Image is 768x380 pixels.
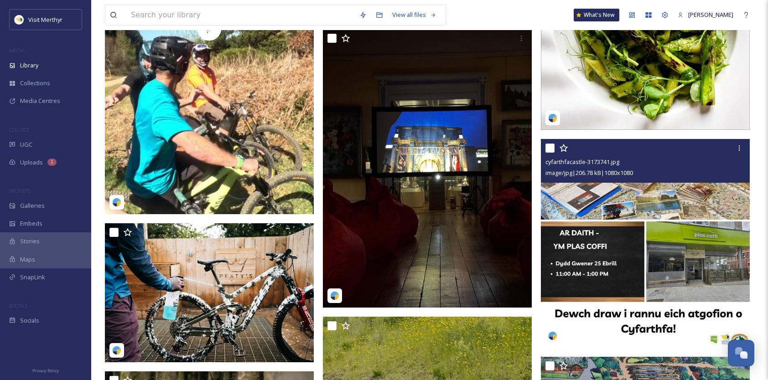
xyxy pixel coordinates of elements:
span: Uploads [20,158,43,167]
span: Media Centres [20,97,60,105]
span: Embeds [20,219,42,228]
span: Visit Merthyr [28,15,62,24]
img: cyfarthfacastle-3173745.jpg [323,29,532,307]
img: snapsea-logo.png [330,291,339,300]
span: cyfarthfacastle-3173741.jpg [545,158,619,166]
span: Library [20,61,38,70]
span: SnapLink [20,273,45,282]
span: UGC [20,140,32,149]
a: What's New [574,9,619,21]
img: download.jpeg [15,15,24,24]
img: snapsea-logo.png [112,198,121,207]
div: 1 [47,159,57,166]
img: snapsea-logo.png [548,331,557,340]
img: bikepark_wales-3789833.jpg [105,223,314,363]
img: snapsea-logo.png [112,346,121,355]
span: [PERSON_NAME] [688,10,733,19]
span: MEDIA [9,47,25,54]
a: Privacy Policy [32,365,59,375]
span: WIDGETS [9,187,30,194]
span: Socials [20,316,39,325]
a: [PERSON_NAME] [673,6,738,24]
span: COLLECT [9,126,29,133]
a: View all files [388,6,441,24]
img: snapsea-logo.png [548,113,557,123]
img: cyfarthfacastle-3173741.jpg [541,139,750,348]
button: Open Chat [728,340,754,366]
span: Maps [20,255,35,264]
input: Search your library [126,5,355,25]
span: Galleries [20,201,45,210]
span: image/jpg | 206.78 kB | 1080 x 1080 [545,169,633,177]
span: Stories [20,237,40,246]
span: Collections [20,79,50,87]
span: SOCIALS [9,302,27,309]
span: Privacy Policy [32,368,59,374]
